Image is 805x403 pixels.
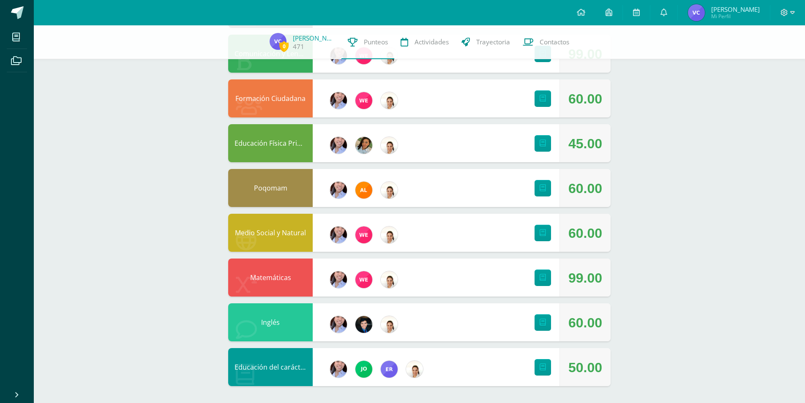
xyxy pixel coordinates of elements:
img: 9f5f6801ac39d12ffcefb97ee954fa8c.png [270,33,287,50]
img: f40ab776e133598a06cc6745553dbff1.png [330,316,347,333]
div: Poqomam [228,169,313,207]
div: 45.00 [568,125,602,163]
span: Contactos [540,38,569,46]
a: Trayectoria [455,25,516,59]
img: 1afdaeadb61b284748ee0dfc3418f35d.png [355,226,372,243]
span: Mi Perfil [711,13,760,20]
img: f40ab776e133598a06cc6745553dbff1.png [330,271,347,288]
div: Formación Ciudadana [228,79,313,117]
img: f40ab776e133598a06cc6745553dbff1.png [330,361,347,378]
img: b67223fa3993a94addc99f06520921b7.png [355,182,372,199]
a: Actividades [394,25,455,59]
img: 1afdaeadb61b284748ee0dfc3418f35d.png [355,271,372,288]
img: 1afdaeadb61b284748ee0dfc3418f35d.png [355,92,372,109]
div: Matemáticas [228,259,313,297]
span: Punteos [364,38,388,46]
div: 99.00 [568,259,602,297]
img: 930ffec0c8d1ef0c37ab47b6612611e5.png [355,361,372,378]
img: 1b1251ea9f444567f905a481f694c0cf.png [381,137,398,154]
span: Trayectoria [476,38,510,46]
img: 1b1251ea9f444567f905a481f694c0cf.png [406,361,423,378]
img: f40ab776e133598a06cc6745553dbff1.png [330,182,347,199]
img: f40ab776e133598a06cc6745553dbff1.png [330,137,347,154]
img: bd43b6f9adb518ef8021c8a1ce6f0085.png [355,316,372,333]
span: 0 [279,41,289,52]
div: 60.00 [568,80,602,118]
a: Punteos [341,25,394,59]
img: 9f5f6801ac39d12ffcefb97ee954fa8c.png [688,4,705,21]
img: 3055c1b9d69ad209e7f289f48a88af9f.png [355,137,372,154]
img: f40ab776e133598a06cc6745553dbff1.png [330,92,347,109]
span: [PERSON_NAME] [711,5,760,14]
a: [PERSON_NAME] [293,34,335,42]
div: Inglés [228,303,313,341]
img: 1b1251ea9f444567f905a481f694c0cf.png [381,182,398,199]
div: 60.00 [568,169,602,207]
a: 471 [293,42,304,51]
div: 60.00 [568,214,602,252]
a: Contactos [516,25,576,59]
img: 1b1251ea9f444567f905a481f694c0cf.png [381,226,398,243]
span: Actividades [415,38,449,46]
div: 60.00 [568,304,602,342]
img: f40ab776e133598a06cc6745553dbff1.png [330,226,347,243]
img: 1b1251ea9f444567f905a481f694c0cf.png [381,271,398,288]
img: 1b1251ea9f444567f905a481f694c0cf.png [381,92,398,109]
div: Medio Social y Natural [228,214,313,252]
img: 24e93427354e2860561080e027862b98.png [381,361,398,378]
div: 50.00 [568,349,602,387]
div: Educación del carácter [228,348,313,386]
div: Educación Física Primaria [228,124,313,162]
img: 1b1251ea9f444567f905a481f694c0cf.png [381,316,398,333]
